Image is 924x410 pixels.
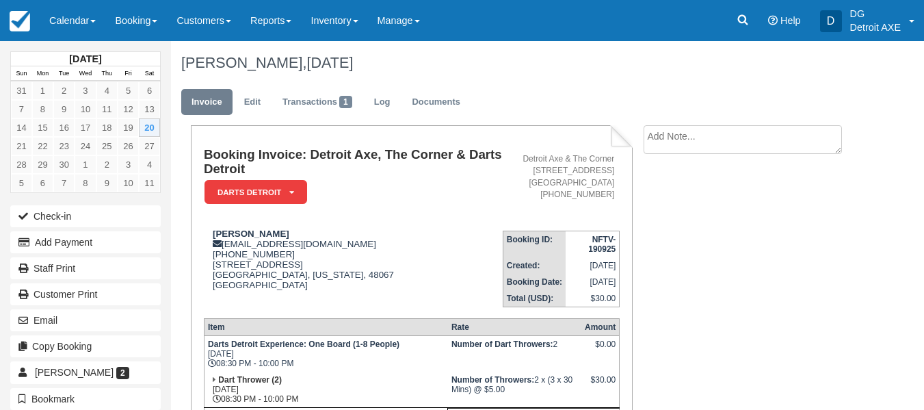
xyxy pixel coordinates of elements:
[10,283,161,305] a: Customer Print
[139,100,160,118] a: 13
[53,66,75,81] th: Tue
[96,100,118,118] a: 11
[503,290,566,307] th: Total (USD):
[75,118,96,137] a: 17
[204,180,307,204] em: Darts Detroit
[11,81,32,100] a: 31
[850,21,901,34] p: Detroit AXE
[11,66,32,81] th: Sun
[118,174,139,192] a: 10
[139,118,160,137] a: 20
[11,118,32,137] a: 14
[10,205,161,227] button: Check-in
[11,137,32,155] a: 21
[451,339,553,349] strong: Number of Dart Throwers
[10,257,161,279] a: Staff Print
[10,309,161,331] button: Email
[503,257,566,274] th: Created:
[204,319,447,336] th: Item
[75,137,96,155] a: 24
[96,66,118,81] th: Thu
[96,155,118,174] a: 2
[139,155,160,174] a: 4
[585,339,616,360] div: $0.00
[118,137,139,155] a: 26
[32,81,53,100] a: 1
[10,11,30,31] img: checkfront-main-nav-mini-logo.png
[204,336,447,372] td: [DATE] 08:30 PM - 10:00 PM
[75,66,96,81] th: Wed
[306,54,353,71] span: [DATE]
[118,100,139,118] a: 12
[11,100,32,118] a: 7
[566,274,620,290] td: [DATE]
[448,319,581,336] th: Rate
[32,118,53,137] a: 15
[234,89,271,116] a: Edit
[53,118,75,137] a: 16
[208,339,399,349] strong: Darts Detroit Experience: One Board (1-8 People)
[96,118,118,137] a: 18
[503,274,566,290] th: Booking Date:
[96,81,118,100] a: 4
[96,137,118,155] a: 25
[53,174,75,192] a: 7
[69,53,101,64] strong: [DATE]
[581,319,620,336] th: Amount
[10,388,161,410] button: Bookmark
[204,372,447,408] td: [DATE] 08:30 PM - 10:00 PM
[118,118,139,137] a: 19
[96,174,118,192] a: 9
[204,148,503,176] h1: Booking Invoice: Detroit Axe, The Corner & Darts Detroit
[820,10,842,32] div: D
[585,375,616,396] div: $30.00
[11,174,32,192] a: 5
[850,7,901,21] p: DG
[181,89,233,116] a: Invoice
[768,16,778,25] i: Help
[451,375,534,385] strong: Number of Throwers
[448,336,581,372] td: 2
[508,153,615,201] address: Detroit Axe & The Corner [STREET_ADDRESS] [GEOGRAPHIC_DATA] [PHONE_NUMBER]
[401,89,471,116] a: Documents
[35,367,114,378] span: [PERSON_NAME]
[566,257,620,274] td: [DATE]
[10,231,161,253] button: Add Payment
[32,66,53,81] th: Mon
[213,229,289,239] strong: [PERSON_NAME]
[53,100,75,118] a: 9
[448,372,581,408] td: 2 x (3 x 30 Mins) @ $5.00
[53,155,75,174] a: 30
[75,155,96,174] a: 1
[75,81,96,100] a: 3
[10,361,161,383] a: [PERSON_NAME] 2
[75,174,96,192] a: 8
[218,375,282,385] strong: Dart Thrower (2)
[32,100,53,118] a: 8
[503,231,566,257] th: Booking ID:
[32,155,53,174] a: 29
[204,229,503,307] div: [EMAIL_ADDRESS][DOMAIN_NAME] [PHONE_NUMBER] [STREET_ADDRESS] [GEOGRAPHIC_DATA], [US_STATE], 48067...
[339,96,352,108] span: 1
[139,81,160,100] a: 6
[53,137,75,155] a: 23
[53,81,75,100] a: 2
[118,66,139,81] th: Fri
[75,100,96,118] a: 10
[139,66,160,81] th: Sat
[139,174,160,192] a: 11
[118,81,139,100] a: 5
[32,174,53,192] a: 6
[32,137,53,155] a: 22
[204,179,302,205] a: Darts Detroit
[10,335,161,357] button: Copy Booking
[11,155,32,174] a: 28
[566,290,620,307] td: $30.00
[181,55,854,71] h1: [PERSON_NAME],
[588,235,616,254] strong: NFTV-190925
[116,367,129,379] span: 2
[139,137,160,155] a: 27
[272,89,362,116] a: Transactions1
[118,155,139,174] a: 3
[364,89,401,116] a: Log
